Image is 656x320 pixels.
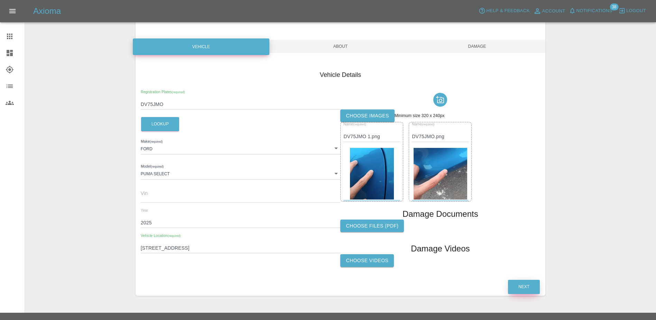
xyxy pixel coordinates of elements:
[610,3,618,10] span: 38
[486,7,529,15] span: Help & Feedback
[395,113,445,118] span: Minimum size 320 x 240px
[567,6,614,16] button: Notifications
[340,109,394,122] label: Choose images
[477,6,531,16] button: Help & Feedback
[141,164,164,169] label: Model
[353,123,366,126] small: (required)
[626,7,646,15] span: Logout
[151,165,164,168] small: (required)
[576,7,612,15] span: Notifications
[542,7,565,15] span: Account
[150,140,163,143] small: (required)
[340,220,404,232] label: Choose files (pdf)
[141,190,148,196] span: Vin
[403,208,478,220] h1: Damage Documents
[141,117,179,131] button: Lookup
[508,280,540,294] button: Next
[168,234,181,237] small: (required)
[617,6,648,16] button: Logout
[141,167,341,179] div: PUMA SELECT
[141,233,181,238] span: Vehicle Location
[33,6,61,17] h5: Axioma
[532,6,567,17] a: Account
[343,122,366,126] span: Name
[4,3,21,19] button: Open drawer
[141,208,148,212] span: Year
[411,243,470,254] h1: Damage Videos
[409,40,545,53] span: Damage
[412,122,435,126] span: Name
[133,38,269,55] div: Vehicle
[141,142,341,154] div: FORD
[272,40,409,53] span: About
[422,123,435,126] small: (required)
[340,254,394,267] label: Choose Videos
[141,139,163,144] label: Make
[172,90,185,94] small: (required)
[141,70,540,80] h4: Vehicle Details
[141,90,185,94] span: Registration Plates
